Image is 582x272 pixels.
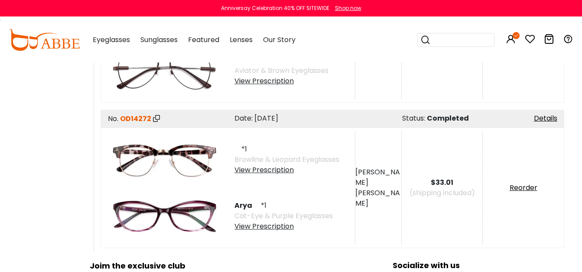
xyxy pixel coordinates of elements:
[234,76,328,86] div: View Prescription
[263,35,296,45] span: Our Story
[108,131,221,188] img: product image
[9,29,80,51] img: abbeglasses.com
[234,154,339,164] span: Browline & Leopard Eyeglasses
[108,43,221,99] img: product image
[234,221,333,232] div: View Prescription
[534,113,557,123] a: Details
[234,66,328,75] span: Aviator & Brown Eyeglasses
[427,113,469,123] span: Completed
[234,200,259,210] span: Arya
[234,211,333,221] span: Cat-Eye & Purple Eyeglasses
[402,113,425,123] span: Status:
[254,113,278,123] span: [DATE]
[108,114,118,124] span: No.
[355,167,401,188] div: [PERSON_NAME]
[188,35,219,45] span: Featured
[140,35,178,45] span: Sunglasses
[510,183,537,193] a: Reorder
[331,4,361,12] a: Shop now
[120,114,151,124] span: OD14272
[108,188,221,244] img: product image
[335,4,361,12] div: Shop now
[355,188,401,209] div: [PERSON_NAME]
[402,188,482,198] div: (shipping included)
[234,165,339,175] div: View Prescription
[221,4,329,12] div: Anniversay Celebration 40% OFF SITEWIDE
[230,35,253,45] span: Lenses
[234,113,253,123] span: Date:
[93,35,130,45] span: Eyeglasses
[402,177,482,188] div: $33.01
[286,259,567,271] div: Socialize with us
